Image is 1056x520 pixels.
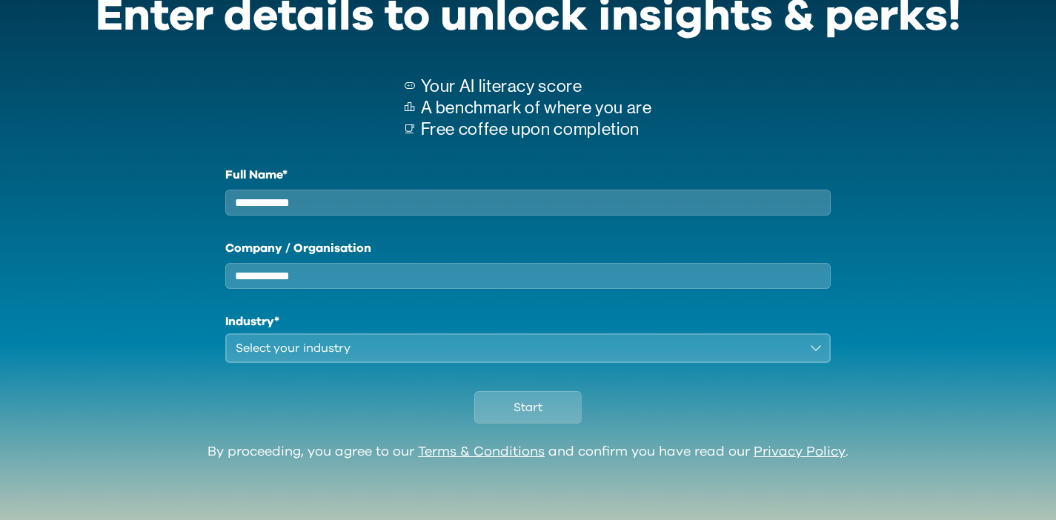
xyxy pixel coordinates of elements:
[225,166,831,184] label: Full Name*
[418,445,545,459] a: Terms & Conditions
[754,445,846,459] a: Privacy Policy
[225,333,831,363] button: Select your industry
[421,119,652,140] p: Free coffee upon completion
[225,239,831,257] label: Company / Organisation
[225,313,831,330] h1: Industry*
[514,399,542,416] span: Start
[474,391,582,424] button: Start
[421,97,652,119] p: A benchmark of where you are
[421,76,652,97] p: Your AI literacy score
[207,444,849,461] div: By proceeding, you agree to our and confirm you have read our .
[236,339,800,357] div: Select your industry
